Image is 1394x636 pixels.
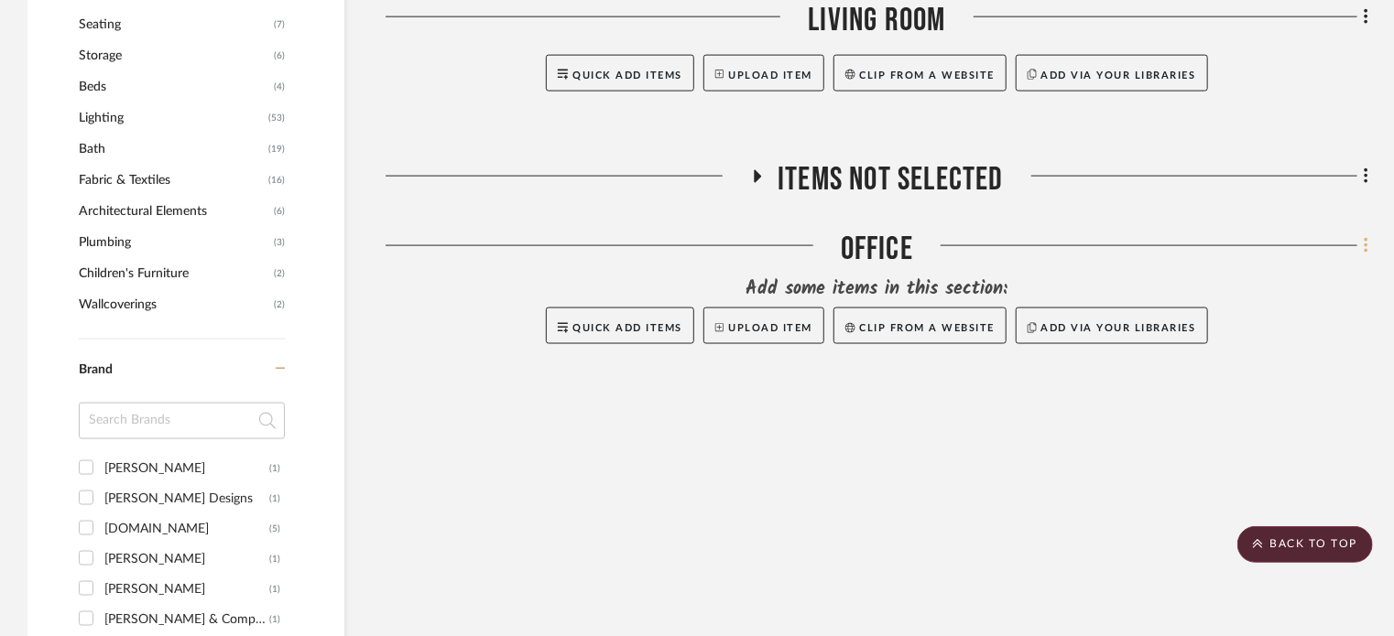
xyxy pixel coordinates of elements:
[269,544,280,574] div: (1)
[274,41,285,70] span: (6)
[572,323,682,333] span: Quick Add Items
[104,544,269,574] div: [PERSON_NAME]
[79,363,113,376] span: Brand
[79,403,285,439] input: Search Brands
[104,514,269,544] div: [DOMAIN_NAME]
[268,135,285,164] span: (19)
[79,165,264,196] span: Fabric & Textiles
[268,166,285,195] span: (16)
[104,454,269,483] div: [PERSON_NAME]
[104,484,269,513] div: [PERSON_NAME] Designs
[833,55,1007,92] button: Clip from a website
[104,605,269,634] div: [PERSON_NAME] & Company
[274,228,285,257] span: (3)
[703,307,824,344] button: Upload Item
[546,55,694,92] button: Quick Add Items
[79,40,269,71] span: Storage
[274,72,285,102] span: (4)
[79,258,269,289] span: Children's Furniture
[274,290,285,319] span: (2)
[79,71,269,102] span: Beds
[79,196,269,227] span: Architectural Elements
[79,134,264,165] span: Bath
[572,70,682,81] span: Quick Add Items
[269,575,280,604] div: (1)
[269,514,280,544] div: (5)
[1016,55,1208,92] button: Add via your libraries
[1237,526,1373,563] scroll-to-top-button: BACK TO TOP
[274,259,285,288] span: (2)
[104,575,269,604] div: [PERSON_NAME]
[833,307,1007,344] button: Clip from a website
[269,484,280,513] div: (1)
[274,10,285,39] span: (7)
[79,289,269,320] span: Wallcoverings
[703,55,824,92] button: Upload Item
[386,24,1368,49] div: Add some items in this section:
[386,276,1368,302] div: Add some items in this section:
[269,454,280,483] div: (1)
[79,9,269,40] span: Seating
[268,103,285,133] span: (53)
[79,102,264,134] span: Lighting
[778,160,1004,199] span: ITEMS NOT SELECTED
[269,605,280,634] div: (1)
[274,197,285,226] span: (6)
[1016,307,1208,344] button: Add via your libraries
[546,307,694,344] button: Quick Add Items
[79,227,269,258] span: Plumbing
